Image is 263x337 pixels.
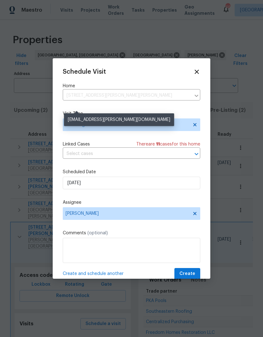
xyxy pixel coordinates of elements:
[63,230,200,236] label: Comments
[193,68,200,75] span: Close
[179,270,195,278] span: Create
[63,149,183,159] input: Select cases
[156,142,160,146] span: 11
[192,150,201,158] button: Open
[63,69,106,75] span: Schedule Visit
[63,141,90,147] span: Linked Cases
[63,199,200,206] label: Assignee
[63,169,200,175] label: Scheduled Date
[63,177,200,189] input: M/D/YYYY
[66,211,189,216] span: [PERSON_NAME]
[63,111,200,117] label: Visit Type
[63,83,200,89] label: Home
[174,268,200,280] button: Create
[136,141,200,147] span: There are case s for this home
[64,113,174,126] div: [EMAIL_ADDRESS][PERSON_NAME][DOMAIN_NAME]
[87,231,108,235] span: (optional)
[63,91,191,100] input: Enter in an address
[63,271,124,277] span: Create and schedule another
